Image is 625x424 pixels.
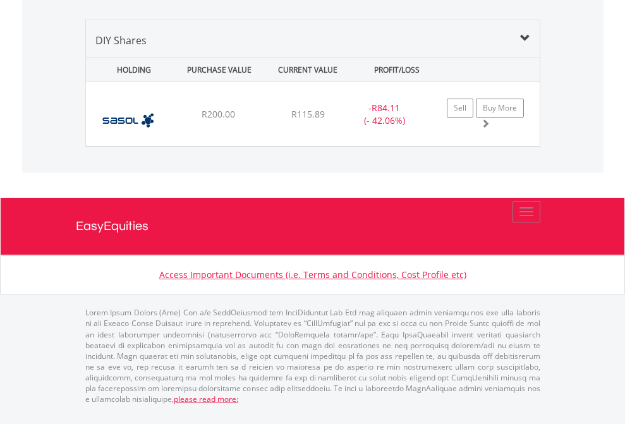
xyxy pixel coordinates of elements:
a: please read more: [174,394,238,404]
div: - (- 42.06%) [345,102,424,127]
a: Buy More [476,99,524,118]
span: R115.89 [291,108,325,120]
p: Lorem Ipsum Dolors (Ame) Con a/e SeddOeiusmod tem InciDiduntut Lab Etd mag aliquaen admin veniamq... [85,307,540,404]
span: R84.11 [372,102,400,114]
a: EasyEquities [76,198,550,255]
a: Sell [447,99,473,118]
a: Access Important Documents (i.e. Terms and Conditions, Cost Profile etc) [159,269,466,281]
span: R200.00 [202,108,235,120]
div: HOLDING [87,58,173,82]
span: DIY Shares [95,33,147,47]
img: EQU.ZA.SOL.png [92,98,164,143]
div: CURRENT VALUE [265,58,351,82]
div: PROFIT/LOSS [354,58,440,82]
div: PURCHASE VALUE [176,58,262,82]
